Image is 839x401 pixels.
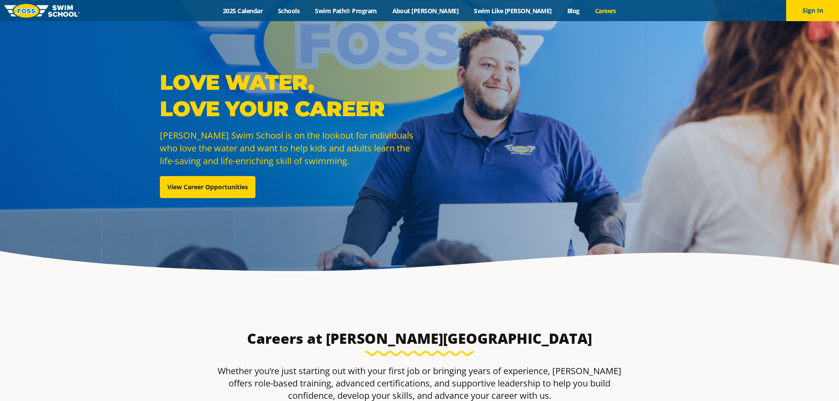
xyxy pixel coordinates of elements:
a: Careers [587,7,624,15]
a: Swim Path® Program [307,7,384,15]
a: View Career Opportunities [160,176,255,198]
a: Blog [559,7,587,15]
a: 2025 Calendar [215,7,270,15]
a: Swim Like [PERSON_NAME] [466,7,560,15]
a: About [PERSON_NAME] [384,7,466,15]
p: Love Water, Love Your Career [160,69,415,122]
a: Schools [270,7,307,15]
span: [PERSON_NAME] Swim School is on the lookout for individuals who love the water and want to help k... [160,129,414,167]
img: FOSS Swim School Logo [4,4,80,18]
h3: Careers at [PERSON_NAME][GEOGRAPHIC_DATA] [212,330,628,347]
